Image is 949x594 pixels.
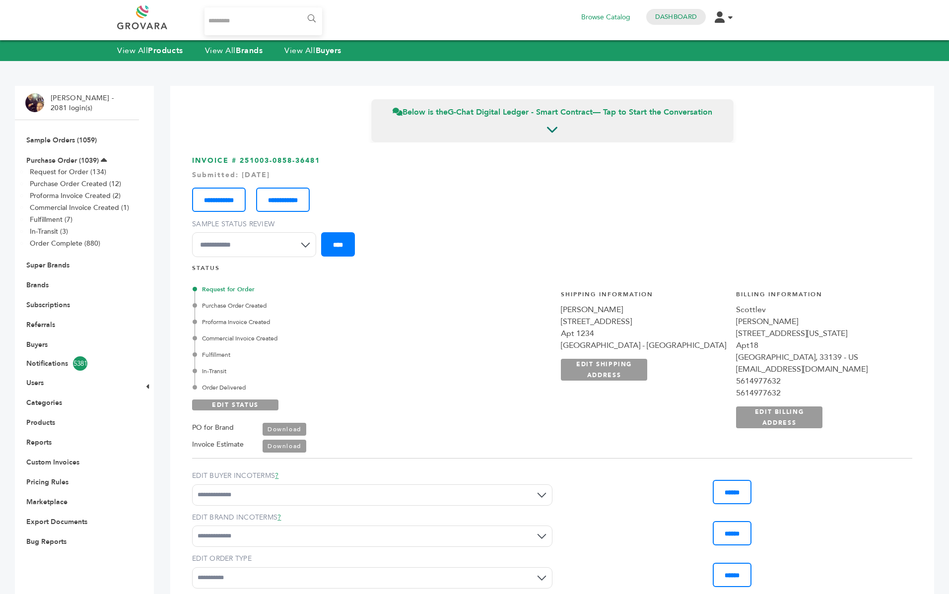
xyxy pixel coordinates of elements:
h4: Billing Information [736,290,901,304]
label: Invoice Estimate [192,439,244,451]
a: Purchase Order (1039) [26,156,99,165]
div: Order Delivered [195,383,444,392]
span: 5381 [73,356,87,371]
a: Products [26,418,55,427]
div: Submitted: [DATE] [192,170,912,180]
a: Categories [26,398,62,407]
a: Bug Reports [26,537,67,546]
a: EDIT BILLING ADDRESS [736,406,822,428]
div: [STREET_ADDRESS][US_STATE] [736,328,901,339]
a: Super Brands [26,261,69,270]
a: Fulfillment (7) [30,215,72,224]
h4: STATUS [192,264,912,277]
h4: Shipping Information [561,290,726,304]
div: [GEOGRAPHIC_DATA] - [GEOGRAPHIC_DATA] [561,339,726,351]
div: Proforma Invoice Created [195,318,444,327]
div: Apt18 [736,339,901,351]
h3: INVOICE # 251003-0858-36481 [192,156,912,264]
a: EDIT STATUS [192,399,278,410]
a: Export Documents [26,517,87,527]
label: EDIT ORDER TYPE [192,554,552,564]
div: [GEOGRAPHIC_DATA], 33139 - US [736,351,901,363]
div: Apt 1234 [561,328,726,339]
a: Marketplace [26,497,68,507]
input: Search... [204,7,322,35]
div: [EMAIL_ADDRESS][DOMAIN_NAME] [736,363,901,375]
a: Reports [26,438,52,447]
strong: Products [148,45,183,56]
div: 5614977632 [736,387,901,399]
a: In-Transit (3) [30,227,68,236]
a: View AllBuyers [284,45,341,56]
a: Referrals [26,320,55,330]
div: [PERSON_NAME] [736,316,901,328]
a: Dashboard [655,12,697,21]
div: [PERSON_NAME] [561,304,726,316]
a: Order Complete (880) [30,239,100,248]
div: Scottlev [736,304,901,316]
a: Browse Catalog [581,12,630,23]
a: Proforma Invoice Created (2) [30,191,121,200]
div: 5614977632 [736,375,901,387]
div: Request for Order [195,285,444,294]
a: Users [26,378,44,388]
strong: Brands [236,45,263,56]
a: Pricing Rules [26,477,68,487]
a: View AllProducts [117,45,183,56]
div: Fulfillment [195,350,444,359]
a: Custom Invoices [26,458,79,467]
label: EDIT BUYER INCOTERMS [192,471,552,481]
strong: Buyers [316,45,341,56]
a: Subscriptions [26,300,70,310]
a: Notifications5381 [26,356,128,371]
div: In-Transit [195,367,444,376]
label: PO for Brand [192,422,234,434]
label: EDIT BRAND INCOTERMS [192,513,552,523]
a: ? [275,471,278,480]
a: View AllBrands [205,45,263,56]
a: Sample Orders (1059) [26,135,97,145]
a: Download [263,440,306,453]
label: Sample Status Review [192,219,321,229]
div: Purchase Order Created [195,301,444,310]
div: Commercial Invoice Created [195,334,444,343]
a: EDIT SHIPPING ADDRESS [561,359,647,381]
span: Below is the — Tap to Start the Conversation [393,107,712,118]
a: Commercial Invoice Created (1) [30,203,129,212]
a: Brands [26,280,49,290]
a: Purchase Order Created (12) [30,179,121,189]
strong: G-Chat Digital Ledger - Smart Contract [448,107,593,118]
li: [PERSON_NAME] - 2081 login(s) [51,93,116,113]
a: ? [277,513,281,522]
a: Download [263,423,306,436]
a: Buyers [26,340,48,349]
a: Request for Order (134) [30,167,106,177]
div: [STREET_ADDRESS] [561,316,726,328]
